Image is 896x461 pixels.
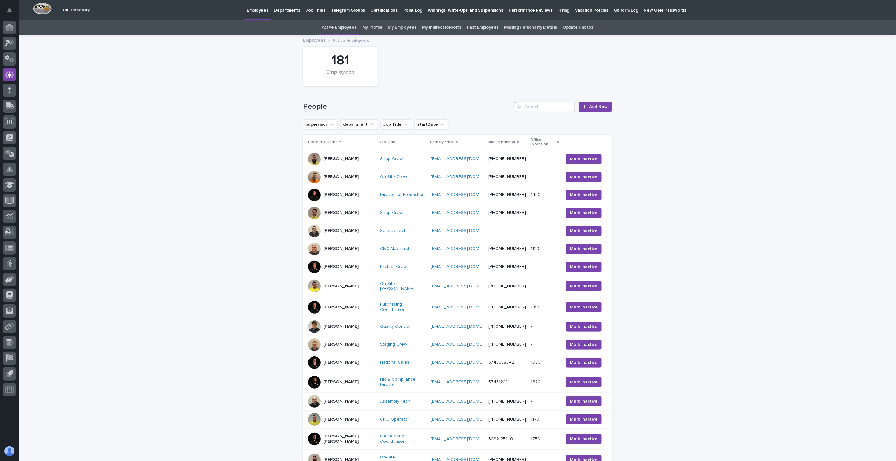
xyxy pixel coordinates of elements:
a: [PHONE_NUMBER] [488,399,526,404]
p: Preferred Name [308,139,338,146]
p: - [531,341,533,347]
button: Mark Inactive [566,358,602,368]
span: Mark Inactive [570,379,598,385]
button: startDate [415,119,448,130]
button: Mark Inactive [566,244,602,254]
button: Mark Inactive [566,322,602,332]
a: Kitchen Crew [380,264,407,269]
tr: [PERSON_NAME]HR & Compliance Director [EMAIL_ADDRESS][DOMAIN_NAME] 574312014116201620 Mark Inactive [303,372,612,393]
button: Mark Inactive [566,172,602,182]
p: [PERSON_NAME] [323,246,359,251]
p: Job Title [379,139,395,146]
p: - [531,323,533,329]
p: [PERSON_NAME] [323,305,359,310]
p: [PERSON_NAME] [323,417,359,422]
span: Mark Inactive [570,192,598,198]
p: [PERSON_NAME] [323,324,359,329]
a: [EMAIL_ADDRESS][DOMAIN_NAME] [431,437,502,441]
a: National Sales [380,360,409,365]
button: users-avatar [3,445,16,458]
p: - [531,209,533,216]
tr: [PERSON_NAME]Service Tech [EMAIL_ADDRESS][DOMAIN_NAME] -- Mark Inactive [303,222,612,240]
a: 3092125140 [488,437,513,441]
p: - [531,398,533,404]
a: Shop Crew [380,210,403,216]
span: Mark Inactive [570,342,598,348]
p: [PERSON_NAME] [323,228,359,233]
tr: [PERSON_NAME]CNC Machinist [EMAIL_ADDRESS][DOMAIN_NAME] [PHONE_NUMBER]11201120 Mark Inactive [303,240,612,258]
div: Notifications [8,8,16,18]
input: Search [515,102,575,112]
tr: [PERSON_NAME]National Sales [EMAIL_ADDRESS][DOMAIN_NAME] 574855834219201920 Mark Inactive [303,354,612,372]
a: [PHONE_NUMBER] [488,210,526,215]
a: Shop Crew [380,156,403,162]
button: Mark Inactive [566,281,602,291]
p: - [531,227,533,233]
tr: [PERSON_NAME]On-Site [PERSON_NAME] [EMAIL_ADDRESS][DOMAIN_NAME] [PHONE_NUMBER]-- Mark Inactive [303,276,612,297]
button: Job Title [381,119,412,130]
button: Mark Inactive [566,414,602,424]
button: Mark Inactive [566,377,602,387]
span: Mark Inactive [570,398,598,405]
a: [PHONE_NUMBER] [488,284,526,288]
p: 1170 [531,416,541,422]
img: Workspace Logo [33,3,52,14]
p: Mobile Number [488,139,515,146]
p: 1450 [531,191,542,198]
p: - [531,173,533,180]
a: Update Photos [563,20,593,35]
a: [EMAIL_ADDRESS][DOMAIN_NAME] [431,228,502,233]
a: [PHONE_NUMBER] [488,246,526,251]
p: 1120 [531,245,541,251]
a: Add New [579,102,612,112]
span: Mark Inactive [570,436,598,442]
p: [PERSON_NAME] [323,264,359,269]
a: Purchasing Coordinator [380,302,426,313]
p: - [531,263,533,269]
p: [PERSON_NAME] [323,210,359,216]
a: My Indirect Reports [422,20,461,35]
p: 1310 [531,303,541,310]
tr: [PERSON_NAME]On-Site Crew [EMAIL_ADDRESS][DOMAIN_NAME] [PHONE_NUMBER]-- Mark Inactive [303,168,612,186]
button: Mark Inactive [566,302,602,312]
span: Mark Inactive [570,246,598,252]
p: [PERSON_NAME] [323,174,359,180]
p: 1750 [531,435,542,442]
button: Mark Inactive [566,208,602,218]
button: Mark Inactive [566,190,602,200]
a: [EMAIL_ADDRESS][DOMAIN_NAME] [431,246,502,251]
a: Assembly Tech [380,399,410,404]
p: [PERSON_NAME] [323,342,359,347]
tr: [PERSON_NAME]Shop Crew [EMAIL_ADDRESS][DOMAIN_NAME] [PHONE_NUMBER]-- Mark Inactive [303,150,612,168]
span: Mark Inactive [570,264,598,270]
span: Mark Inactive [570,304,598,310]
tr: [PERSON_NAME]Shop Crew [EMAIL_ADDRESS][DOMAIN_NAME] [PHONE_NUMBER]-- Mark Inactive [303,204,612,222]
a: CNC Operator [380,417,409,422]
a: [EMAIL_ADDRESS][DOMAIN_NAME] [431,284,502,288]
div: 181 [314,53,367,68]
span: Mark Inactive [570,283,598,289]
a: On-Site Crew [380,174,407,180]
a: HR & Compliance Director [380,377,426,388]
a: [PHONE_NUMBER] [488,175,526,179]
p: [PERSON_NAME] [323,360,359,365]
a: Past Employees [467,20,499,35]
tr: [PERSON_NAME]Kitchen Crew [EMAIL_ADDRESS][DOMAIN_NAME] [PHONE_NUMBER]-- Mark Inactive [303,258,612,276]
a: [EMAIL_ADDRESS][DOMAIN_NAME] [431,305,502,309]
p: [PERSON_NAME] [323,156,359,162]
a: Active Employees [322,20,357,35]
span: Mark Inactive [570,156,598,162]
p: [PERSON_NAME] [PERSON_NAME] [323,434,375,444]
tr: [PERSON_NAME]Quality Control [EMAIL_ADDRESS][DOMAIN_NAME] [PHONE_NUMBER]-- Mark Inactive [303,318,612,336]
tr: [PERSON_NAME] [PERSON_NAME]Engineering Coordinator [EMAIL_ADDRESS][DOMAIN_NAME] 30921251401750175... [303,429,612,450]
a: [EMAIL_ADDRESS][DOMAIN_NAME] [431,342,502,347]
tr: [PERSON_NAME]Assembly Tech [EMAIL_ADDRESS][DOMAIN_NAME] [PHONE_NUMBER]-- Mark Inactive [303,393,612,411]
a: 5748558342 [488,360,514,365]
span: Mark Inactive [570,210,598,216]
button: Mark Inactive [566,262,602,272]
a: [EMAIL_ADDRESS][DOMAIN_NAME] [431,175,502,179]
a: [EMAIL_ADDRESS][DOMAIN_NAME] [431,399,502,404]
button: Notifications [3,4,16,17]
button: Mark Inactive [566,226,602,236]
